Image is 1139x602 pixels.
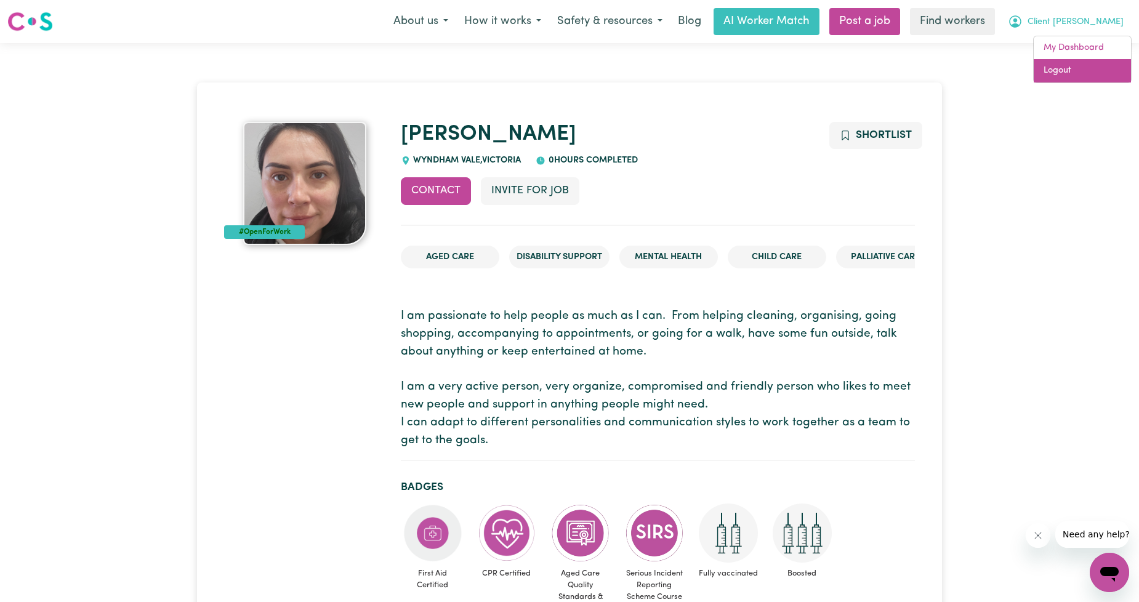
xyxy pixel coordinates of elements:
[224,225,305,239] div: #OpenForWork
[1034,59,1131,82] a: Logout
[509,246,610,269] li: Disability Support
[829,8,900,35] a: Post a job
[773,504,832,563] img: Care and support worker has received booster dose of COVID-19 vaccination
[481,177,579,204] button: Invite for Job
[477,504,536,563] img: Care and support worker has completed CPR Certification
[714,8,819,35] a: AI Worker Match
[1033,36,1132,83] div: My Account
[1055,521,1129,548] iframe: Message from company
[7,9,74,18] span: Need any help?
[549,9,670,34] button: Safety & resources
[475,563,539,584] span: CPR Certified
[224,122,385,245] a: Angela 's profile picture'#OpenForWork
[401,124,576,145] a: [PERSON_NAME]
[1000,9,1132,34] button: My Account
[699,504,758,563] img: Care and support worker has received 2 doses of COVID-19 vaccine
[411,156,521,165] span: WYNDHAM VALE , Victoria
[401,563,465,596] span: First Aid Certified
[545,156,638,165] span: 0 hours completed
[7,10,53,33] img: Careseekers logo
[401,177,471,204] button: Contact
[401,308,915,449] p: I am passionate to help people as much as I can. From helping cleaning, organising, going shoppin...
[770,563,834,584] span: Boosted
[1028,15,1124,29] span: Client [PERSON_NAME]
[829,122,922,149] button: Add to shortlist
[1090,553,1129,592] iframe: Button to launch messaging window
[670,8,709,35] a: Blog
[836,246,935,269] li: Palliative care
[551,504,610,563] img: CS Academy: Aged Care Quality Standards & Code of Conduct course completed
[728,246,826,269] li: Child care
[403,504,462,563] img: Care and support worker has completed First Aid Certification
[401,481,915,494] h2: Badges
[696,563,760,584] span: Fully vaccinated
[385,9,456,34] button: About us
[625,504,684,563] img: CS Academy: Serious Incident Reporting Scheme course completed
[456,9,549,34] button: How it works
[243,122,366,245] img: Angela
[856,130,912,140] span: Shortlist
[7,7,53,36] a: Careseekers logo
[1026,523,1050,548] iframe: Close message
[401,246,499,269] li: Aged Care
[619,246,718,269] li: Mental Health
[910,8,995,35] a: Find workers
[1034,36,1131,60] a: My Dashboard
